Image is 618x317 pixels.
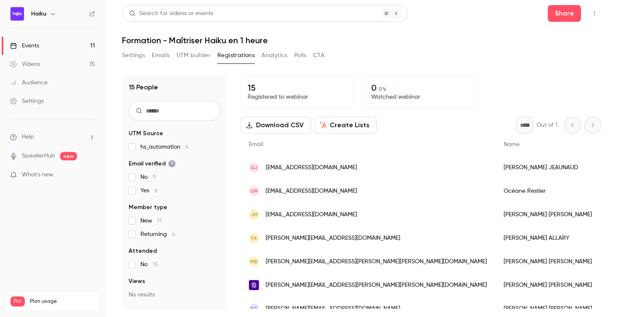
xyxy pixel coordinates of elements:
span: 4 [185,144,189,150]
span: No [140,260,158,269]
span: 0 % [379,86,386,92]
span: FA [251,234,257,242]
span: Help [22,133,34,141]
span: Returning [140,230,175,238]
span: GJ [251,164,257,171]
li: help-dropdown-opener [10,133,95,141]
span: [PERSON_NAME][EMAIL_ADDRESS][DOMAIN_NAME] [266,304,400,313]
p: 0 [371,83,470,93]
span: Name [504,141,520,147]
span: 6 [154,188,158,194]
img: schwander-arrivat.com [249,280,259,290]
button: CTA [313,49,325,62]
button: Download CSV [240,117,311,134]
span: Pro [11,296,25,307]
div: Audience [10,79,48,87]
span: [EMAIL_ADDRESS][DOMAIN_NAME] [266,210,357,219]
span: Attended [129,247,157,255]
p: 15 [248,83,347,93]
button: Settings [122,49,145,62]
span: [EMAIL_ADDRESS][DOMAIN_NAME] [266,163,357,172]
span: 15 [153,262,158,267]
iframe: Noticeable Trigger [85,171,95,179]
span: aG [250,305,258,312]
span: New [140,217,161,225]
span: What's new [22,170,53,179]
p: Watched webinar [371,93,470,101]
p: Registered to webinar [248,93,347,101]
span: [PERSON_NAME][EMAIL_ADDRESS][PERSON_NAME][PERSON_NAME][DOMAIN_NAME] [266,281,487,290]
p: No results [129,291,220,299]
span: Member type [129,203,167,212]
span: OR [250,187,258,195]
span: Email [249,141,263,147]
div: Search for videos or events [129,9,213,18]
span: Referrer [129,307,152,316]
span: Views [129,277,145,286]
div: Events [10,42,39,50]
span: 4 [172,231,175,237]
h6: Haiku [31,10,46,18]
span: 9 [153,174,156,180]
span: JM [251,211,258,218]
button: Registrations [217,49,255,62]
span: UTM Source [129,129,163,138]
span: Email verified [129,160,176,168]
button: Create Lists [314,117,377,134]
span: hs_automation [140,143,189,151]
span: [EMAIL_ADDRESS][DOMAIN_NAME] [266,187,357,196]
span: MB [250,258,258,265]
h1: 15 People [129,82,158,92]
span: 11 [157,218,161,224]
span: [PERSON_NAME][EMAIL_ADDRESS][DOMAIN_NAME] [266,234,400,243]
a: SpeakerHub [22,152,55,160]
img: Haiku [11,7,24,21]
button: Share [548,5,581,22]
button: Emails [152,49,169,62]
span: new [60,152,77,160]
div: Videos [10,60,40,68]
button: Analytics [261,49,288,62]
button: UTM builder [177,49,211,62]
div: Settings [10,97,44,105]
span: [PERSON_NAME][EMAIL_ADDRESS][PERSON_NAME][PERSON_NAME][DOMAIN_NAME] [266,257,487,266]
h1: Formation - Maîtriser Haiku en 1 heure [122,35,601,45]
span: No [140,173,156,181]
p: Out of 1 [536,121,557,129]
span: Yes [140,186,158,195]
span: Plan usage [30,298,95,305]
button: Polls [294,49,306,62]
